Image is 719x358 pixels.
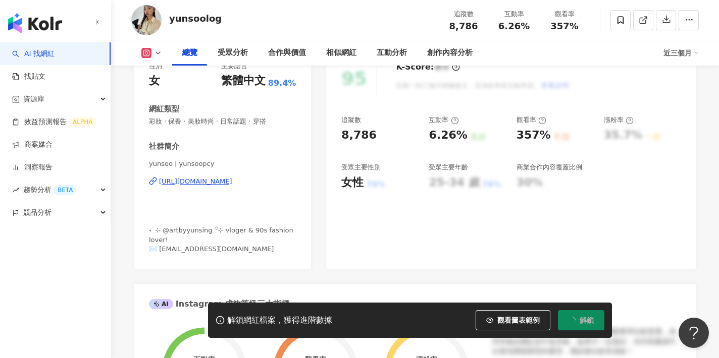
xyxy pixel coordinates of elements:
a: 洞察報告 [12,162,53,172]
span: 解鎖 [580,316,594,324]
div: 商業合作內容覆蓋比例 [517,163,582,172]
span: 357% [550,21,579,31]
div: K-Score : [396,62,460,73]
span: 觀看圖表範例 [497,316,540,324]
div: 觀看率 [545,9,584,19]
div: 357% [517,128,551,143]
span: 競品分析 [23,201,52,224]
div: 受眾分析 [218,47,248,59]
div: 總覽 [182,47,197,59]
div: 相似網紅 [326,47,356,59]
div: 創作內容分析 [427,47,473,59]
div: 近三個月 [663,45,699,61]
div: 互動分析 [377,47,407,59]
div: 女性 [341,175,364,191]
a: 效益預測報告ALPHA [12,117,96,127]
span: yunsoo | yunsoopcy [149,159,296,168]
div: AI [149,299,173,309]
img: logo [8,13,62,33]
div: BETA [54,185,77,195]
a: 商案媒合 [12,140,53,150]
div: 受眾主要性別 [341,163,381,172]
div: 社群簡介 [149,141,179,152]
div: [URL][DOMAIN_NAME] [159,177,232,186]
span: rise [12,187,19,194]
button: 解鎖 [558,310,604,330]
div: Instagram 成效等級三大指標 [149,299,289,310]
div: 觀看率 [517,115,546,125]
div: 解鎖網紅檔案，獲得進階數據 [227,315,332,326]
span: 彩妝 · 保養 · 美妝時尚 · 日常話題 · 穿搭 [149,117,296,126]
span: 資源庫 [23,88,44,110]
div: 合作與價值 [268,47,306,59]
span: loading [567,315,577,325]
div: 受眾主要年齡 [429,163,468,172]
div: 該網紅的互動率和漲粉率都不錯，唯獨觀看率比較普通，為同等級的網紅的中低等級，效果不一定會好，但仍然建議可以發包開箱類型的案型，應該會比較有成效！ [492,327,681,356]
div: 繁體中文 [221,73,266,89]
div: 8,786 [341,128,377,143]
a: searchAI 找網紅 [12,49,55,59]
a: [URL][DOMAIN_NAME] [149,177,296,186]
button: 觀看圖表範例 [476,310,550,330]
div: 女 [149,73,160,89]
div: 互動率 [495,9,533,19]
div: 漲粉率 [604,115,634,125]
span: 89.4% [268,78,296,89]
div: 主要語言 [221,62,247,71]
div: 追蹤數 [444,9,483,19]
div: 性別 [149,62,162,71]
div: 網紅類型 [149,104,179,114]
div: 追蹤數 [341,115,361,125]
div: 互動率 [429,115,458,125]
span: 趨勢分析 [23,178,77,201]
span: 6.26% [498,21,530,31]
a: 找貼文 [12,72,45,82]
div: 6.26% [429,128,467,143]
span: 8,786 [449,21,478,31]
div: yunsoolog [169,12,222,25]
span: ˖ ࣪⊹ @artbyyunsing ‎꙳⊹ vloger & 90s fashion lover! ✉️ [EMAIL_ADDRESS][DOMAIN_NAME] [149,226,293,252]
img: KOL Avatar [131,5,162,35]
